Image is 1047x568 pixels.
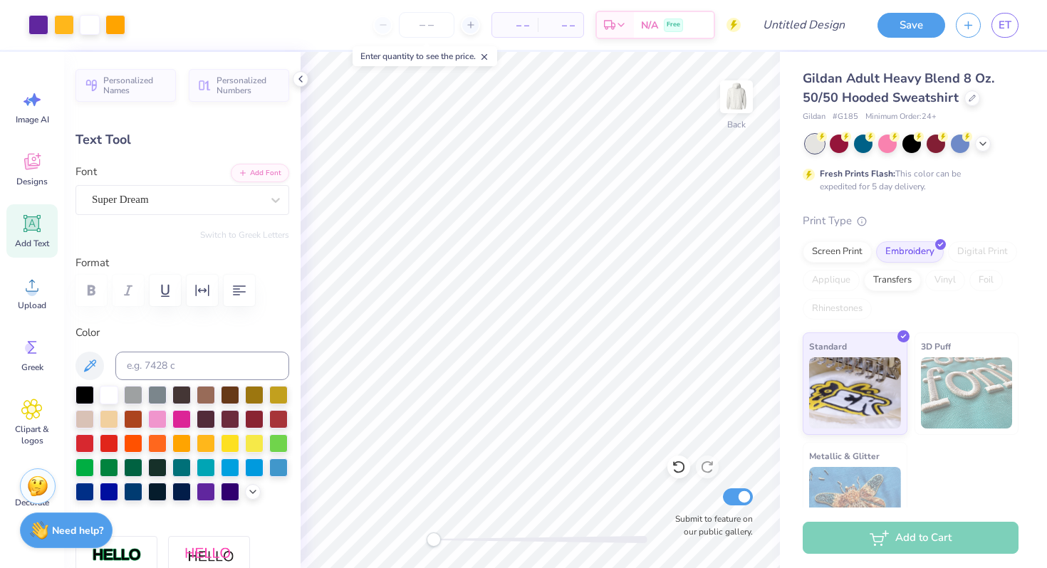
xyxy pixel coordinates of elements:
[75,164,97,180] label: Font
[999,17,1011,33] span: ET
[820,167,995,193] div: This color can be expedited for 5 day delivery.
[75,130,289,149] div: Text Tool
[948,241,1017,263] div: Digital Print
[399,12,454,38] input: – –
[200,229,289,241] button: Switch to Greek Letters
[75,325,289,341] label: Color
[820,168,895,179] strong: Fresh Prints Flash:
[809,448,880,463] span: Metallic & Glitter
[969,270,1003,291] div: Foil
[75,255,289,271] label: Format
[184,547,234,564] img: Shadow
[75,69,176,102] button: Personalized Names
[876,241,944,263] div: Embroidery
[189,69,289,102] button: Personalized Numbers
[803,213,1019,229] div: Print Type
[641,18,658,33] span: N/A
[803,270,860,291] div: Applique
[667,512,753,538] label: Submit to feature on our public gallery.
[751,11,856,39] input: Untitled Design
[833,111,858,123] span: # G185
[546,18,575,33] span: – –
[877,13,945,38] button: Save
[925,270,965,291] div: Vinyl
[501,18,529,33] span: – –
[16,176,48,187] span: Designs
[9,424,56,446] span: Clipart & logos
[217,75,281,95] span: Personalized Numbers
[21,362,43,373] span: Greek
[353,46,497,66] div: Enter quantity to see the price.
[809,339,847,354] span: Standard
[809,357,901,428] img: Standard
[865,111,937,123] span: Minimum Order: 24 +
[667,20,680,30] span: Free
[809,467,901,538] img: Metallic & Glitter
[15,497,49,508] span: Decorate
[921,357,1013,428] img: 3D Puff
[727,118,746,131] div: Back
[115,352,289,380] input: e.g. 7428 c
[15,238,49,249] span: Add Text
[92,547,142,564] img: Stroke
[803,70,994,106] span: Gildan Adult Heavy Blend 8 Oz. 50/50 Hooded Sweatshirt
[103,75,167,95] span: Personalized Names
[427,532,441,547] div: Accessibility label
[803,298,872,320] div: Rhinestones
[231,164,289,182] button: Add Font
[991,13,1019,38] a: ET
[803,111,825,123] span: Gildan
[864,270,921,291] div: Transfers
[16,114,49,125] span: Image AI
[18,300,46,311] span: Upload
[52,524,103,537] strong: Need help?
[803,241,872,263] div: Screen Print
[722,83,751,111] img: Back
[921,339,951,354] span: 3D Puff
